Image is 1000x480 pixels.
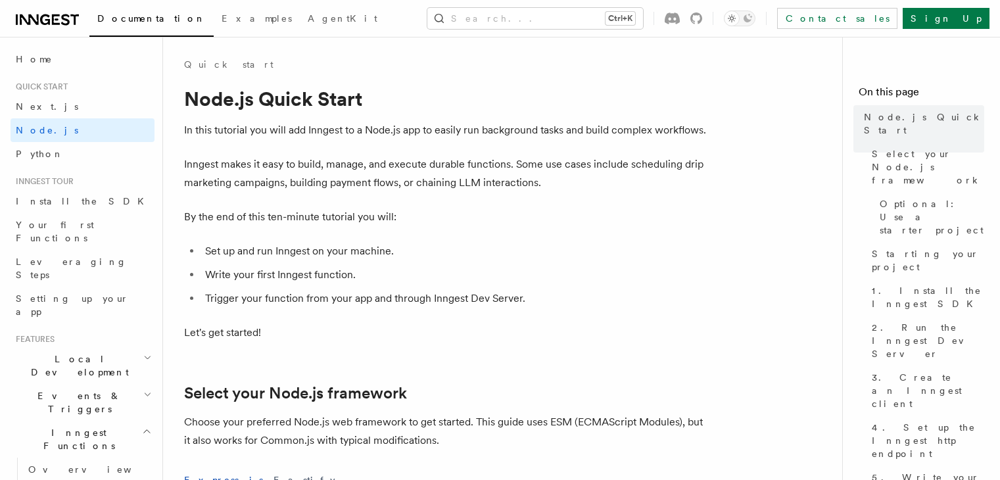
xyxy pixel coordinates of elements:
[300,4,385,36] a: AgentKit
[184,87,710,110] h1: Node.js Quick Start
[89,4,214,37] a: Documentation
[201,289,710,308] li: Trigger your function from your app and through Inngest Dev Server.
[28,464,164,475] span: Overview
[427,8,643,29] button: Search...Ctrl+K
[97,13,206,24] span: Documentation
[724,11,755,26] button: Toggle dark mode
[184,58,274,71] a: Quick start
[184,155,710,192] p: Inngest makes it easy to build, manage, and execute durable functions. Some use cases include sch...
[11,421,155,458] button: Inngest Functions
[606,12,635,25] kbd: Ctrl+K
[867,316,984,366] a: 2. Run the Inngest Dev Server
[777,8,897,29] a: Contact sales
[872,371,984,410] span: 3. Create an Inngest client
[184,384,407,402] a: Select your Node.js framework
[11,287,155,324] a: Setting up your app
[11,384,155,421] button: Events & Triggers
[201,242,710,260] li: Set up and run Inngest on your machine.
[11,334,55,345] span: Features
[867,279,984,316] a: 1. Install the Inngest SDK
[867,242,984,279] a: Starting your project
[184,324,710,342] p: Let's get started!
[11,389,143,416] span: Events & Triggers
[214,4,300,36] a: Examples
[11,82,68,92] span: Quick start
[11,118,155,142] a: Node.js
[16,149,64,159] span: Python
[872,284,984,310] span: 1. Install the Inngest SDK
[874,192,984,242] a: Optional: Use a starter project
[11,347,155,384] button: Local Development
[11,142,155,166] a: Python
[11,189,155,213] a: Install the SDK
[859,84,984,105] h4: On this page
[184,413,710,450] p: Choose your preferred Node.js web framework to get started. This guide uses ESM (ECMAScript Modul...
[184,121,710,139] p: In this tutorial you will add Inngest to a Node.js app to easily run background tasks and build c...
[867,416,984,466] a: 4. Set up the Inngest http endpoint
[11,426,142,452] span: Inngest Functions
[11,352,143,379] span: Local Development
[11,47,155,71] a: Home
[11,213,155,250] a: Your first Functions
[16,53,53,66] span: Home
[184,208,710,226] p: By the end of this ten-minute tutorial you will:
[903,8,989,29] a: Sign Up
[867,142,984,192] a: Select your Node.js framework
[11,176,74,187] span: Inngest tour
[872,147,984,187] span: Select your Node.js framework
[872,247,984,274] span: Starting your project
[201,266,710,284] li: Write your first Inngest function.
[16,196,152,206] span: Install the SDK
[864,110,984,137] span: Node.js Quick Start
[308,13,377,24] span: AgentKit
[16,220,94,243] span: Your first Functions
[16,101,78,112] span: Next.js
[867,366,984,416] a: 3. Create an Inngest client
[11,250,155,287] a: Leveraging Steps
[16,125,78,135] span: Node.js
[872,321,984,360] span: 2. Run the Inngest Dev Server
[222,13,292,24] span: Examples
[859,105,984,142] a: Node.js Quick Start
[872,421,984,460] span: 4. Set up the Inngest http endpoint
[16,293,129,317] span: Setting up your app
[16,256,127,280] span: Leveraging Steps
[11,95,155,118] a: Next.js
[880,197,984,237] span: Optional: Use a starter project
